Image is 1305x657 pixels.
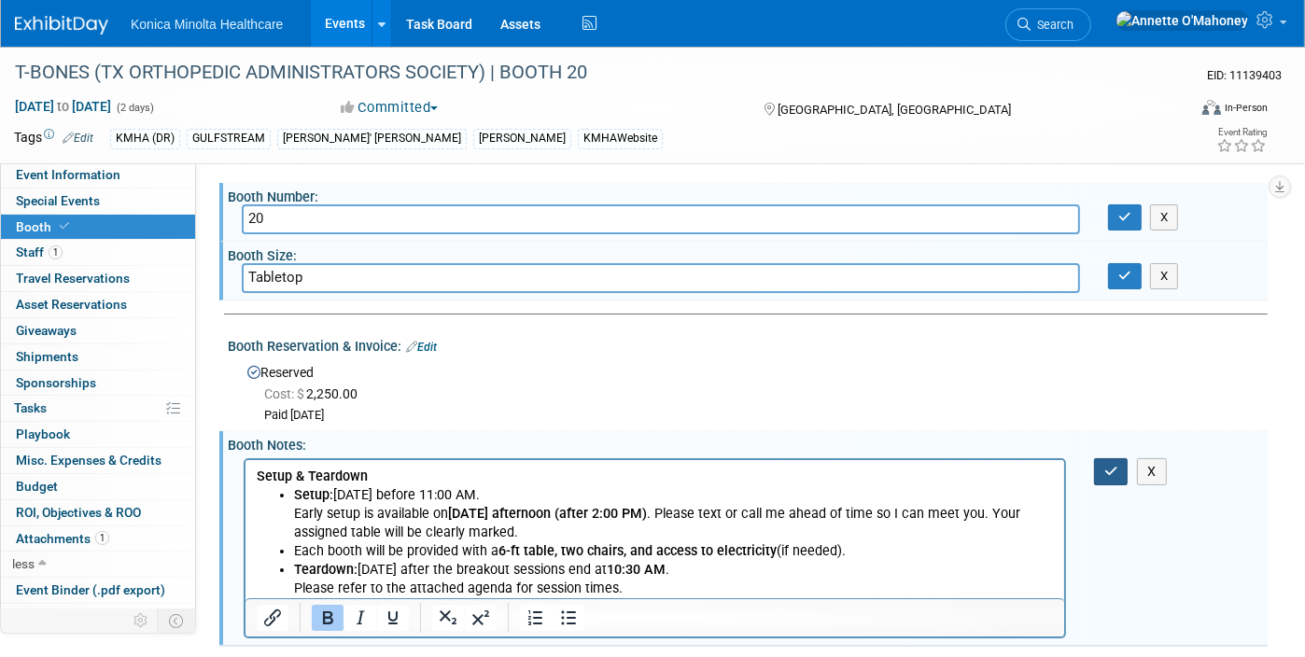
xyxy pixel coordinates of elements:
span: Budget [16,479,58,494]
a: Search [1005,8,1091,41]
a: less [1,552,195,577]
div: [PERSON_NAME] [473,129,571,148]
span: less [12,556,35,571]
span: Giveaways [16,323,77,338]
b: Setup & Teardown [11,8,122,24]
div: KMHAWebsite [578,129,663,148]
b: [DATE] afternoon (after 2:00 PM) [203,46,401,62]
b: 6-ft table, two chairs, and access to electricity [253,83,531,99]
b: Setup: [49,27,88,43]
a: Giveaways [1,318,195,343]
a: Edit [406,341,437,354]
span: Event ID: 11139403 [1207,68,1282,82]
a: Travel Reservations [1,266,195,291]
li: [DATE] before 11:00 AM. Early setup is available on . Please text or call me ahead of time so I c... [49,26,808,82]
span: 1 [49,245,63,259]
a: Event Information [1,162,195,188]
span: Booth [16,219,73,234]
span: 2,250.00 [264,386,365,401]
button: X [1150,204,1179,231]
div: In-Person [1224,101,1268,115]
a: Tasks [1,396,195,421]
b: 10:30 AM [361,102,420,118]
a: Booth [1,215,195,240]
button: Insert/edit link [257,605,288,631]
button: X [1150,263,1179,289]
span: Konica Minolta Healthcare [131,17,283,32]
div: T-BONES (TX ORTHOPEDIC ADMINISTRATORS SOCIETY) | BOOTH 20 [8,56,1161,90]
button: Numbered list [520,605,552,631]
span: Search [1031,18,1073,32]
span: Event Information [16,167,120,182]
li: Each booth will be provided with a (if needed). [49,82,808,101]
div: Event Rating [1216,128,1267,137]
div: Event Format [1082,97,1268,125]
div: Booth Notes: [228,431,1268,454]
span: Special Events [16,193,100,208]
button: Subscript [432,605,464,631]
i: Booth reservation complete [60,221,69,231]
td: Personalize Event Tab Strip [125,608,158,633]
a: Event Binder (.pdf export) [1,578,195,603]
b: Teardown: [49,102,112,118]
div: [PERSON_NAME]' [PERSON_NAME] [277,129,467,148]
div: Booth Size: [228,242,1268,265]
a: Attachments1 [1,526,195,552]
span: Shipments [16,349,78,364]
a: Misc. Expenses & Credits [1,448,195,473]
a: Edit [63,132,93,145]
div: Booth Number: [228,183,1268,206]
a: Asset Reservations [1,292,195,317]
div: Paid [DATE] [264,408,1254,424]
span: Event Binder (.pdf export) [16,582,165,597]
a: Shipments [1,344,195,370]
span: Misc. Expenses & Credits [16,453,161,468]
a: Playbook [1,422,195,447]
a: ROI, Objectives & ROO [1,500,195,525]
span: Staff [16,245,63,259]
span: ROI, Objectives & ROO [16,505,141,520]
td: Toggle Event Tabs [158,608,196,633]
iframe: Rich Text Area [246,460,1064,598]
img: Format-Inperson.png [1202,100,1221,115]
div: KMHA (DR) [110,129,180,148]
span: to [54,99,72,114]
button: Committed [334,98,445,118]
span: Asset Reservations [16,297,127,312]
button: Underline [377,605,409,631]
a: Staff1 [1,240,195,265]
span: [DATE] [DATE] [14,98,112,115]
span: Tasks [14,400,47,415]
span: [GEOGRAPHIC_DATA], [GEOGRAPHIC_DATA] [778,103,1011,117]
span: (2 days) [115,102,154,114]
button: Italic [344,605,376,631]
a: Special Events [1,189,195,214]
div: Booth Reservation & Invoice: [228,332,1268,356]
a: Budget [1,474,195,499]
button: Bullet list [553,605,584,631]
button: Bold [312,605,344,631]
span: Attachments [16,531,109,546]
div: GULFSTREAM [187,129,271,148]
a: Sponsorships [1,370,195,396]
span: Travel Reservations [16,271,130,286]
img: ExhibitDay [15,16,108,35]
span: Cost: $ [264,386,306,401]
span: Playbook [16,426,70,441]
button: Superscript [465,605,497,631]
body: Rich Text Area. Press ALT-0 for help. [10,7,809,139]
span: 1 [95,531,109,545]
span: Sponsorships [16,375,96,390]
li: [DATE] after the breakout sessions end at . Please refer to the attached agenda for session times. [49,101,808,138]
button: X [1137,458,1167,485]
div: Reserved [242,358,1254,424]
img: Annette O'Mahoney [1116,10,1249,31]
td: Tags [14,128,93,149]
